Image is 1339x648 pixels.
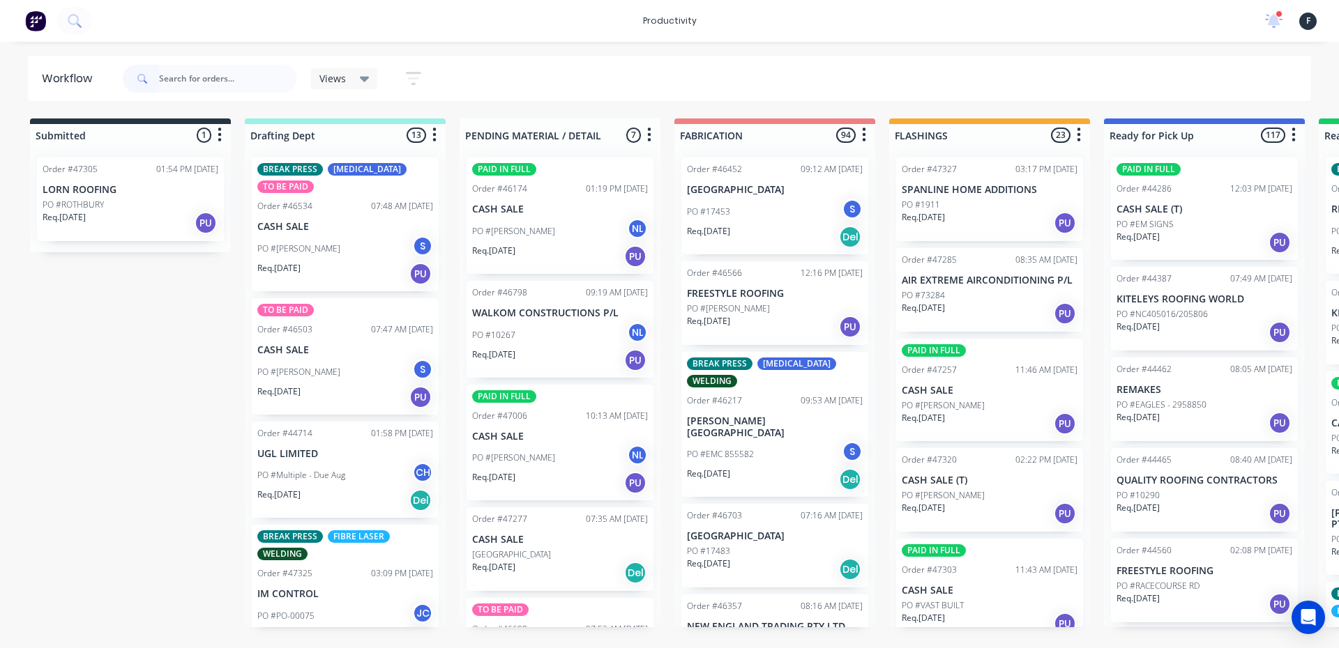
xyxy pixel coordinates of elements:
[1111,267,1298,350] div: Order #4438707:49 AM [DATE]KITELEYS ROOFING WORLDPO #NC405016/205806Req.[DATE]PU
[1306,15,1310,27] span: F
[586,183,648,195] div: 01:19 PM [DATE]
[636,10,704,31] div: productivity
[1111,157,1298,260] div: PAID IN FULLOrder #4428612:03 PM [DATE]CASH SALE (T)PO #EM SIGNSReq.[DATE]PU
[472,307,648,319] p: WALKOM CONSTRUCTIONS P/L
[687,315,730,327] p: Req. [DATE]
[687,530,863,542] p: [GEOGRAPHIC_DATA]
[195,212,217,234] div: PU
[472,286,527,299] div: Order #46798
[371,427,433,440] div: 01:58 PM [DATE]
[1117,592,1160,605] p: Req. [DATE]
[902,489,985,502] p: PO #[PERSON_NAME]
[1230,363,1292,376] div: 08:05 AM [DATE]
[687,468,730,480] p: Req. [DATE]
[902,564,957,576] div: Order #47303
[902,211,945,224] p: Req. [DATE]
[902,585,1077,596] p: CASH SALE
[257,366,340,378] p: PO #[PERSON_NAME]
[1117,363,1172,376] div: Order #44462
[257,242,340,255] p: PO #[PERSON_NAME]
[687,375,737,387] div: WELDING
[902,475,1077,486] p: CASH SALE (T)
[902,184,1077,196] p: SPANLINE HOME ADDITIONS
[687,206,730,218] p: PO #17453
[902,399,985,412] p: PO #[PERSON_NAME]
[801,509,863,522] div: 07:16 AM [DATE]
[1054,612,1076,635] div: PU
[902,344,966,357] div: PAID IN FULL
[681,352,868,497] div: BREAK PRESS[MEDICAL_DATA]WELDINGOrder #4621709:53 AM [DATE][PERSON_NAME][GEOGRAPHIC_DATA]PO #EMC ...
[687,600,742,612] div: Order #46357
[842,441,863,462] div: S
[757,357,836,370] div: [MEDICAL_DATA]
[1117,293,1292,305] p: KITELEYS ROOFING WORLD
[902,163,957,176] div: Order #47327
[1117,580,1200,592] p: PO #RACECOURSE RD
[319,71,346,86] span: Views
[1015,254,1077,266] div: 08:35 AM [DATE]
[681,157,868,254] div: Order #4645209:12 AM [DATE][GEOGRAPHIC_DATA]PO #17453SReq.[DATE]Del
[687,288,863,300] p: FREESTYLE ROOFING
[586,410,648,422] div: 10:13 AM [DATE]
[839,226,861,248] div: Del
[257,385,301,398] p: Req. [DATE]
[257,448,433,460] p: UGL LIMITED
[1117,163,1181,176] div: PAID IN FULL
[472,183,527,195] div: Order #46174
[687,267,742,279] div: Order #46566
[43,163,98,176] div: Order #47305
[472,203,648,215] p: CASH SALE
[586,513,648,525] div: 07:35 AM [DATE]
[902,275,1077,286] p: AIR EXTREME AIRCONDITIONING P/L
[472,603,529,616] div: TO BE PAID
[257,610,315,622] p: PO #PO-00075
[1015,454,1077,466] div: 02:22 PM [DATE]
[1269,502,1291,525] div: PU
[1269,321,1291,344] div: PU
[586,286,648,299] div: 09:19 AM [DATE]
[467,507,653,591] div: Order #4727707:35 AM [DATE]CASH SALE[GEOGRAPHIC_DATA]Req.[DATE]Del
[1292,601,1325,634] div: Open Intercom Messenger
[1054,212,1076,234] div: PU
[472,513,527,525] div: Order #47277
[472,548,551,561] p: [GEOGRAPHIC_DATA]
[257,588,433,600] p: IM CONTROL
[1117,308,1208,321] p: PO #NC405016/205806
[896,248,1083,332] div: Order #4728508:35 AM [DATE]AIR EXTREME AIRCONDITIONING P/LPO #73284Req.[DATE]PU
[902,289,945,302] p: PO #73284
[1269,231,1291,254] div: PU
[328,163,407,176] div: [MEDICAL_DATA]
[371,323,433,336] div: 07:47 AM [DATE]
[467,385,653,501] div: PAID IN FULLOrder #4700610:13 AM [DATE]CASH SALEPO #[PERSON_NAME]NLReq.[DATE]PU
[409,489,432,511] div: Del
[624,472,646,494] div: PU
[257,262,301,275] p: Req. [DATE]
[902,454,957,466] div: Order #47320
[839,558,861,580] div: Del
[1230,272,1292,285] div: 07:49 AM [DATE]
[687,509,742,522] div: Order #46703
[257,427,312,440] div: Order #44714
[472,348,515,361] p: Req. [DATE]
[472,471,515,484] p: Req. [DATE]
[627,445,648,465] div: NL
[681,504,868,587] div: Order #4670307:16 AM [DATE][GEOGRAPHIC_DATA]PO #17483Req.[DATE]Del
[627,322,648,343] div: NL
[902,302,945,314] p: Req. [DATE]
[1111,539,1298,622] div: Order #4456002:08 PM [DATE]FREESTYLE ROOFINGPO #RACECOURSE RDReq.[DATE]PU
[257,163,323,176] div: BREAK PRESS
[1054,302,1076,325] div: PU
[37,157,224,241] div: Order #4730501:54 PM [DATE]LORN ROOFINGPO #ROTHBURYReq.[DATE]PU
[902,599,964,612] p: PO #VAST BUILT
[472,225,555,238] p: PO #[PERSON_NAME]
[1111,448,1298,532] div: Order #4446508:40 AM [DATE]QUALITY ROOFING CONTRACTORSPO #10290Req.[DATE]PU
[1117,218,1174,231] p: PO #EM SIGNS
[257,469,345,481] p: PO #Multiple - Due Aug
[159,65,297,93] input: Search for orders...
[25,10,46,31] img: Factory
[472,561,515,573] p: Req. [DATE]
[902,612,945,624] p: Req. [DATE]
[1117,489,1160,502] p: PO #10290
[681,261,868,345] div: Order #4656612:16 PM [DATE]FREESTYLE ROOFINGPO #[PERSON_NAME]Req.[DATE]PU
[902,254,957,266] div: Order #47285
